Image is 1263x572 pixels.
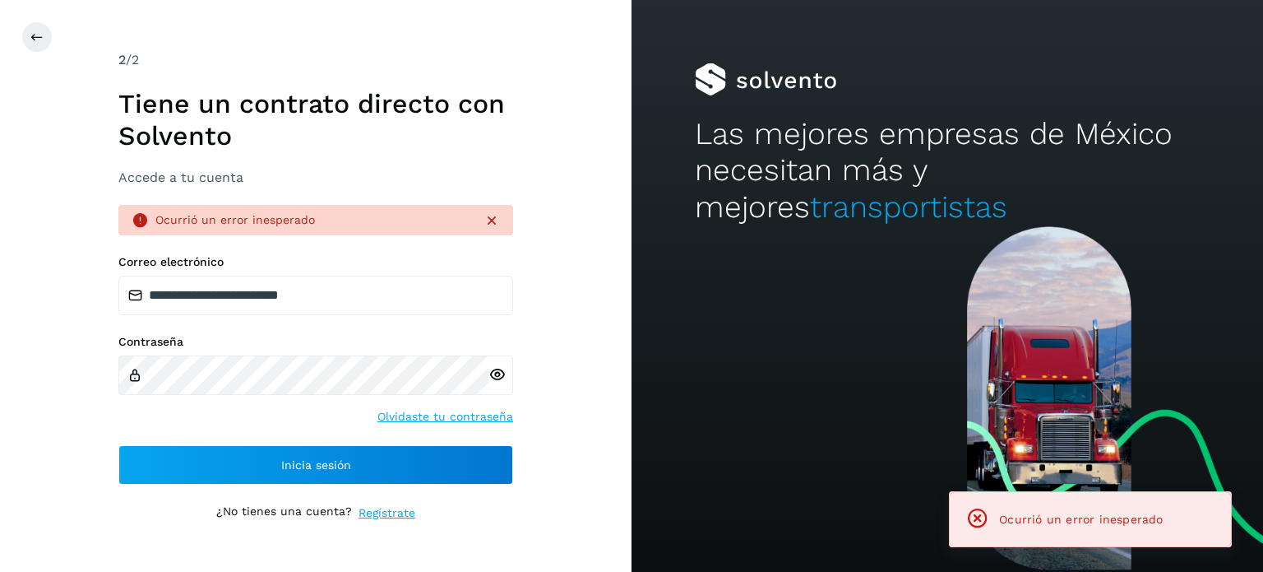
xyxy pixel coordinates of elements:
div: Ocurrió un error inesperado [155,212,470,229]
div: /2 [118,50,513,70]
a: Regístrate [359,505,415,522]
span: 2 [118,52,126,67]
label: Contraseña [118,335,513,349]
button: Inicia sesión [118,445,513,485]
h1: Tiene un contrato directo con Solvento [118,88,513,151]
p: ¿No tienes una cuenta? [216,505,352,522]
span: Ocurrió un error inesperado [999,513,1163,526]
label: Correo electrónico [118,255,513,269]
span: Inicia sesión [281,459,351,471]
a: Olvidaste tu contraseña [377,408,513,426]
h3: Accede a tu cuenta [118,170,513,185]
span: transportistas [810,189,1007,225]
h2: Las mejores empresas de México necesitan más y mejores [695,116,1200,226]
